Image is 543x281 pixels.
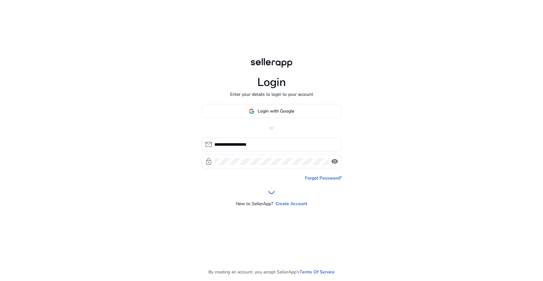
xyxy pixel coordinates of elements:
a: Terms Of Service [300,269,335,275]
span: mail [205,141,212,148]
span: Login with Google [258,108,294,114]
p: Enter your details to login to your account [230,91,313,98]
h1: Login [257,76,286,89]
a: Forgot Password? [305,175,342,181]
span: visibility [331,158,338,165]
p: New to SellerApp? [236,200,273,207]
a: Create Account [276,200,307,207]
button: Login with Google [202,104,342,118]
p: or [202,125,342,131]
img: google-logo.svg [249,108,254,114]
span: lock [205,158,212,165]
